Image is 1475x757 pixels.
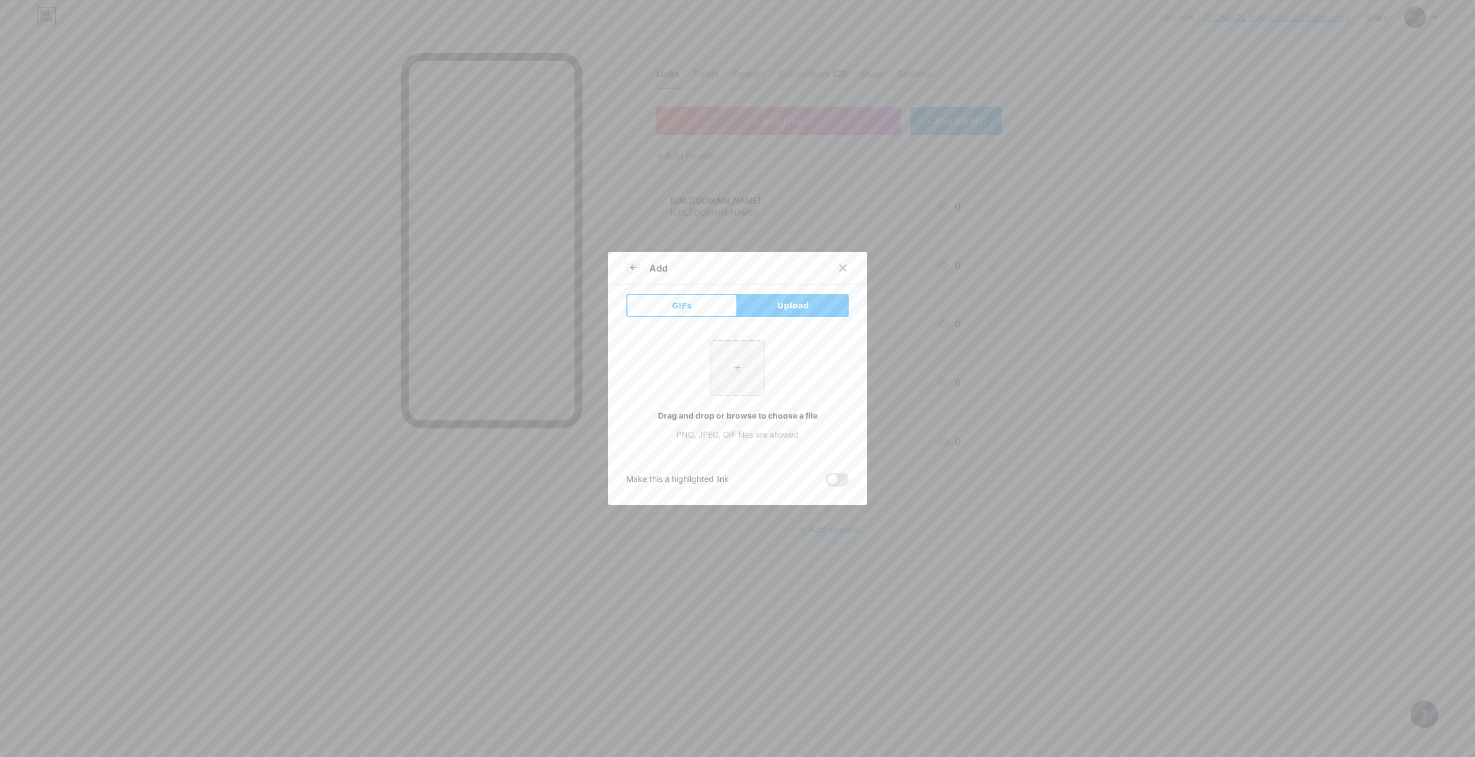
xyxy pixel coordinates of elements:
[649,261,668,275] div: Add
[672,300,692,312] span: GIFs
[626,294,737,317] button: GIFs
[626,473,729,487] div: Make this a highlighted link
[626,409,849,421] div: Drag and drop or browse to choose a file
[626,428,849,440] div: PNG, JPEG, GIF files are allowed
[777,300,809,312] span: Upload
[737,294,849,317] button: Upload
